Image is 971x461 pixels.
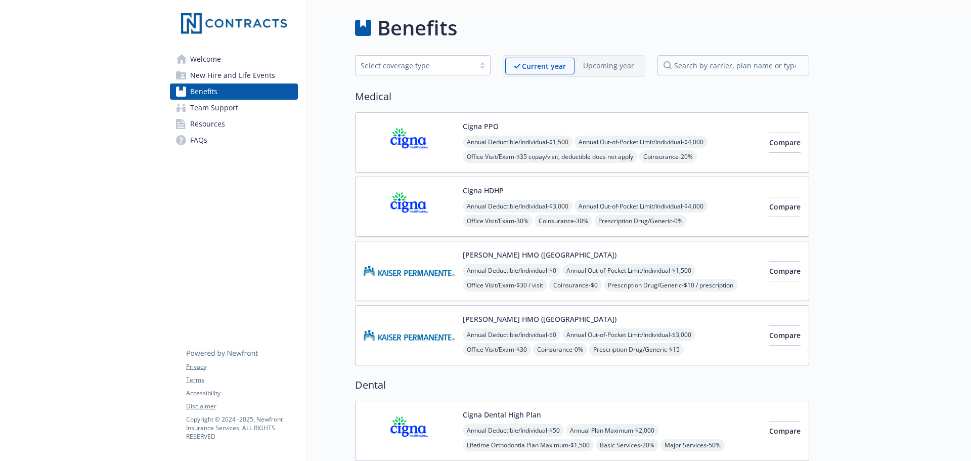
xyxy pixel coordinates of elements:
p: Upcoming year [583,60,634,71]
span: Resources [190,116,225,132]
a: Resources [170,116,298,132]
img: CIGNA carrier logo [364,185,455,228]
span: Basic Services - 20% [596,439,658,451]
span: Major Services - 50% [660,439,725,451]
button: [PERSON_NAME] HMO ([GEOGRAPHIC_DATA]) [463,314,616,324]
a: FAQs [170,132,298,148]
span: Compare [769,138,801,147]
span: Upcoming year [575,58,643,74]
span: Annual Deductible/Individual - $0 [463,264,560,277]
a: Privacy [186,362,297,371]
span: Team Support [190,100,238,116]
button: Compare [769,421,801,441]
span: Coinsurance - 0% [533,343,587,356]
img: Kaiser Permanente Insurance Company carrier logo [364,249,455,292]
h2: Medical [355,89,809,104]
span: FAQs [190,132,207,148]
span: Annual Deductible/Individual - $0 [463,328,560,341]
span: Annual Out-of-Pocket Limit/Individual - $4,000 [575,136,708,148]
a: Accessibility [186,389,297,398]
div: Select coverage type [361,60,470,71]
button: Compare [769,261,801,281]
button: Cigna PPO [463,121,499,132]
span: Compare [769,266,801,276]
a: Terms [186,375,297,385]
img: Kaiser Permanente of Washington carrier logo [364,314,455,357]
span: Annual Out-of-Pocket Limit/Individual - $4,000 [575,200,708,213]
a: Team Support [170,100,298,116]
span: Welcome [190,51,221,67]
a: Benefits [170,83,298,100]
button: [PERSON_NAME] HMO ([GEOGRAPHIC_DATA]) [463,249,616,260]
span: New Hire and Life Events [190,67,275,83]
p: Current year [522,61,566,71]
span: Lifetime Orthodontia Plan Maximum - $1,500 [463,439,594,451]
input: search by carrier, plan name or type [657,55,809,75]
span: Prescription Drug/Generic - $10 / prescription [604,279,737,291]
span: Annual Deductible/Individual - $1,500 [463,136,572,148]
button: Cigna HDHP [463,185,504,196]
img: CIGNA carrier logo [364,409,455,452]
a: Welcome [170,51,298,67]
span: Office Visit/Exam - $30 [463,343,531,356]
a: New Hire and Life Events [170,67,298,83]
span: Prescription Drug/Generic - $15 [589,343,684,356]
a: Disclaimer [186,402,297,411]
span: Annual Out-of-Pocket Limit/Individual - $3,000 [562,328,695,341]
p: Copyright © 2024 - 2025 , Newfront Insurance Services, ALL RIGHTS RESERVED [186,415,297,441]
button: Compare [769,133,801,153]
span: Annual Out-of-Pocket Limit/Individual - $1,500 [562,264,695,277]
span: Compare [769,202,801,212]
span: Office Visit/Exam - 30% [463,215,533,227]
span: Annual Deductible/Individual - $50 [463,424,564,437]
button: Compare [769,197,801,217]
span: Compare [769,330,801,340]
span: Office Visit/Exam - $30 / visit [463,279,547,291]
span: Coinsurance - 30% [535,215,592,227]
span: Prescription Drug/Generic - 0% [594,215,687,227]
span: Annual Plan Maximum - $2,000 [566,424,658,437]
span: Coinsurance - 20% [639,150,697,163]
span: Office Visit/Exam - $35 copay/visit, deductible does not apply [463,150,637,163]
h2: Dental [355,378,809,393]
span: Compare [769,426,801,436]
button: Cigna Dental High Plan [463,409,541,420]
span: Coinsurance - $0 [549,279,602,291]
button: Compare [769,325,801,346]
h1: Benefits [377,13,457,43]
span: Annual Deductible/Individual - $3,000 [463,200,572,213]
span: Benefits [190,83,217,100]
img: CIGNA carrier logo [364,121,455,164]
